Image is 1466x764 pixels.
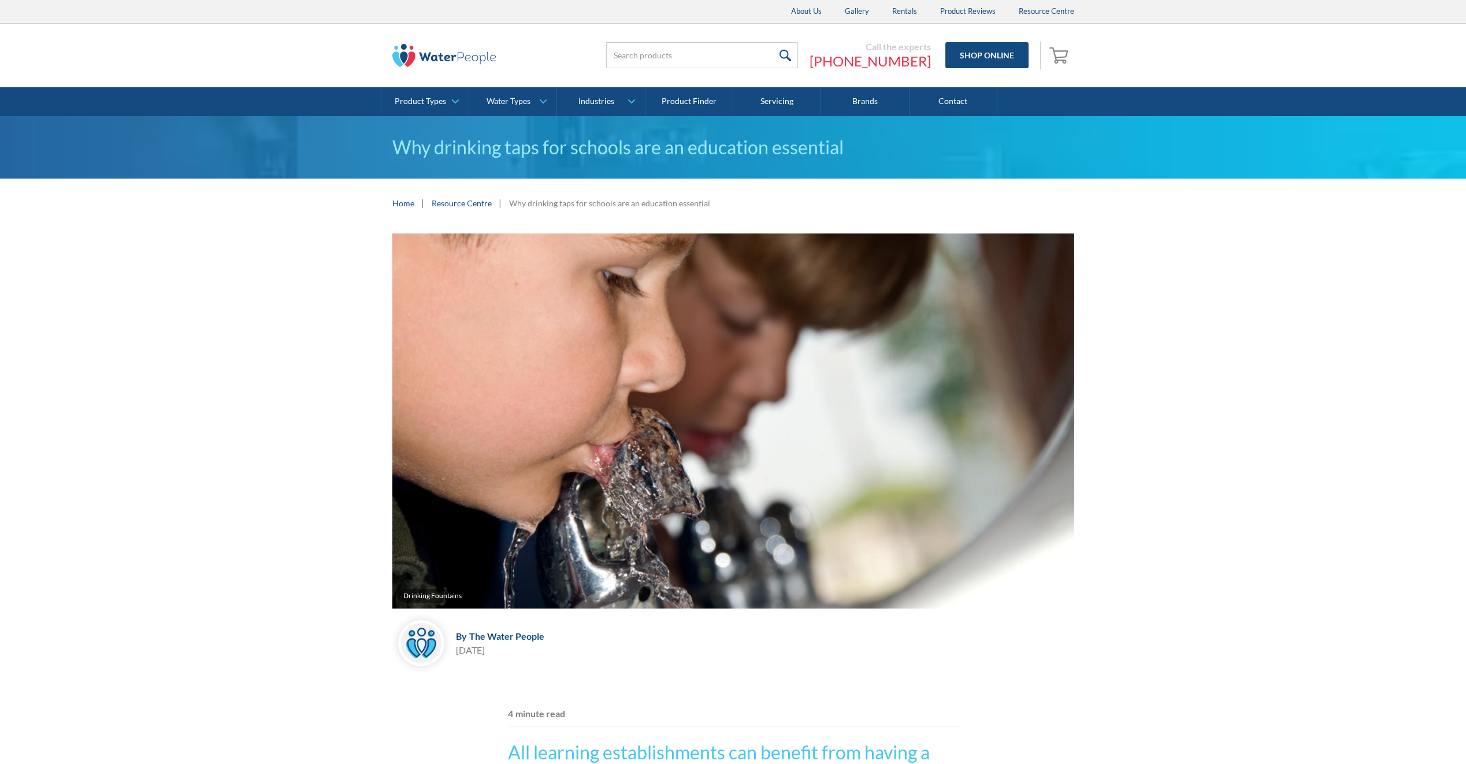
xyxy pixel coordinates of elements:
div: By [456,631,467,641]
a: Industries [557,87,644,116]
img: shopping cart [1049,46,1071,64]
a: Servicing [733,87,821,116]
a: [PHONE_NUMBER] [810,53,931,70]
h1: Why drinking taps for schools are an education essential [392,133,1074,161]
a: Resource Centre [432,197,492,209]
a: Contact [910,87,997,116]
img: The Water People [392,44,496,67]
div: Industries [578,97,614,106]
a: Shop Online [945,42,1029,68]
div: minute read [515,707,565,721]
img: drinking taps for school hero image [392,233,1074,609]
a: Home [392,197,414,209]
input: Search products [606,42,798,68]
div: 4 [508,707,513,721]
a: Open empty cart [1046,42,1074,69]
a: Brands [821,87,909,116]
div: Why drinking taps for schools are an education essential [509,197,710,209]
a: Water Types [469,87,556,116]
div: Call the experts [810,41,931,53]
div: | [420,196,426,210]
div: | [498,196,503,210]
div: Water Types [487,97,530,106]
a: Product Types [381,87,469,116]
a: Product Finder [645,87,733,116]
div: Drinking Fountains [403,591,462,600]
div: The Water People [469,631,544,641]
div: [DATE] [456,643,544,657]
div: Product Types [395,97,446,106]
